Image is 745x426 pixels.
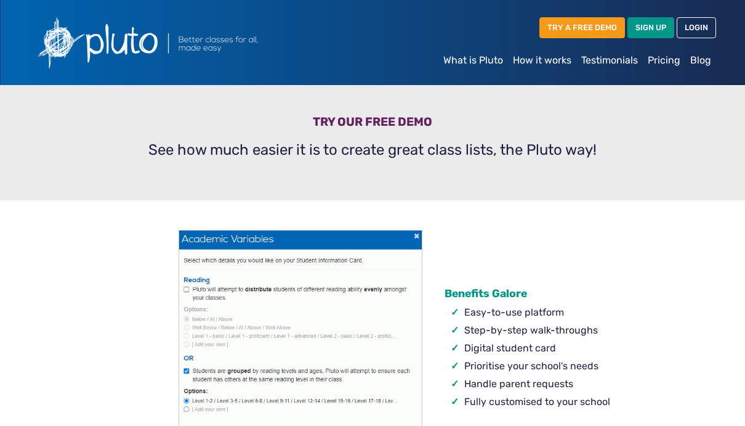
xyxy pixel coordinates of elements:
[464,377,610,391] li: Handle parent requests
[29,10,324,75] img: Pluto logo with the text Better classes for all, made easy
[464,323,610,338] li: Step-by-step walk-throughs
[576,48,643,73] a: Testimonials
[438,48,508,73] a: What is Pluto
[464,359,610,374] li: Prioritise your school's needs
[464,395,610,409] li: Fully customised to your school
[464,341,610,356] li: Digital student card
[677,17,716,38] a: LOGIN
[685,48,716,73] a: Blog
[464,305,610,320] li: Easy-to-use platform
[508,48,576,73] a: How it works
[445,287,610,300] h4: Benefits Galore
[539,17,625,38] a: TRY A FREE DEMO
[643,48,685,73] a: Pricing
[36,139,709,161] p: See how much easier it is to create great class lists, the Pluto way!
[36,115,709,134] h3: Try our free demo
[627,17,674,38] a: SIGN UP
